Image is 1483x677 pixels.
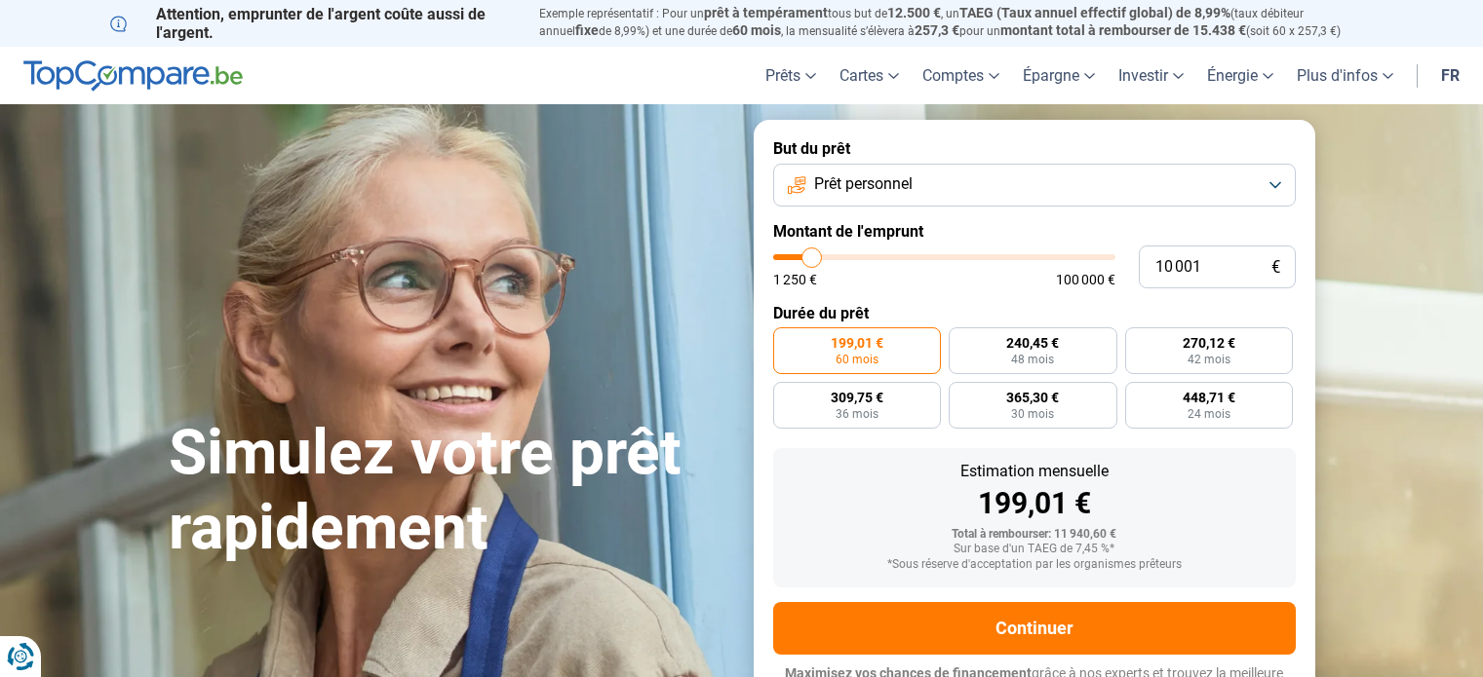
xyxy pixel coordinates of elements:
[959,5,1230,20] span: TAEG (Taux annuel effectif global) de 8,99%
[789,528,1280,542] div: Total à rembourser: 11 940,60 €
[1271,259,1280,276] span: €
[915,22,959,38] span: 257,3 €
[836,354,878,365] span: 60 mois
[732,22,781,38] span: 60 mois
[831,336,883,350] span: 199,01 €
[575,22,599,38] span: fixe
[773,273,817,286] span: 1 250 €
[789,464,1280,479] div: Estimation mensuelle
[1188,354,1230,365] span: 42 mois
[911,47,1011,104] a: Comptes
[789,489,1280,518] div: 199,01 €
[1006,336,1059,350] span: 240,45 €
[539,5,1374,40] p: Exemple représentatif : Pour un tous but de , un (taux débiteur annuel de 8,99%) et une durée de ...
[1107,47,1195,104] a: Investir
[773,164,1296,207] button: Prêt personnel
[23,60,243,92] img: TopCompare
[704,5,828,20] span: prêt à tempérament
[789,558,1280,572] div: *Sous réserve d'acceptation par les organismes prêteurs
[1000,22,1246,38] span: montant total à rembourser de 15.438 €
[1188,408,1230,420] span: 24 mois
[1195,47,1285,104] a: Énergie
[1285,47,1405,104] a: Plus d'infos
[1056,273,1115,286] span: 100 000 €
[789,543,1280,556] div: Sur base d'un TAEG de 7,45 %*
[1011,408,1054,420] span: 30 mois
[773,139,1296,158] label: But du prêt
[773,304,1296,322] label: Durée du prêt
[1011,47,1107,104] a: Épargne
[1429,47,1471,104] a: fr
[831,391,883,404] span: 309,75 €
[773,222,1296,241] label: Montant de l'emprunt
[1011,354,1054,365] span: 48 mois
[814,173,913,195] span: Prêt personnel
[110,5,516,42] p: Attention, emprunter de l'argent coûte aussi de l'argent.
[836,408,878,420] span: 36 mois
[887,5,941,20] span: 12.500 €
[1183,391,1235,404] span: 448,71 €
[828,47,911,104] a: Cartes
[169,416,730,566] h1: Simulez votre prêt rapidement
[1183,336,1235,350] span: 270,12 €
[1006,391,1059,404] span: 365,30 €
[773,602,1296,655] button: Continuer
[754,47,828,104] a: Prêts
